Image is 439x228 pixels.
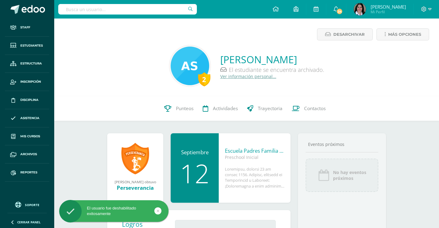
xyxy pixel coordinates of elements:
[220,53,324,66] a: [PERSON_NAME]
[113,179,157,184] div: [PERSON_NAME] obtuvo
[5,127,49,146] a: Mis cursos
[20,61,42,66] span: Estructura
[171,47,209,85] img: 8dd074931ed1989799f20b46d5f0e041.png
[317,28,373,40] a: Desarchivar
[287,96,330,121] a: Contactos
[304,105,326,112] span: Contactos
[225,166,284,189] div: Loremipsu, dolorsi 23 am consec 1156. Adipisc, elitsedd ei Temporincid u Laboreet: ¡Doloremagna a...
[20,43,43,48] span: Estudiantes
[20,79,41,84] span: Inscripción
[20,170,37,175] span: Reportes
[17,220,41,224] span: Cerrar panel
[198,72,210,86] div: 2
[333,29,365,40] span: Desarchivar
[220,73,276,79] a: Ver información personal...
[25,203,39,207] span: Soporte
[20,25,30,30] span: Staff
[371,4,406,10] span: [PERSON_NAME]
[160,96,198,121] a: Punteos
[59,205,169,217] div: El usuario fue deshabilitado exitosamente
[5,73,49,91] a: Inscripción
[371,9,406,15] span: Mi Perfil
[20,134,40,139] span: Mis cursos
[20,97,39,102] span: Disciplina
[58,4,197,15] input: Busca un usuario...
[225,154,284,160] div: Preschool Inicial
[5,19,49,37] a: Staff
[177,149,213,156] div: Septiembre
[5,109,49,127] a: Asistencia
[376,28,429,40] a: Más opciones
[20,152,37,157] span: Archivos
[5,145,49,164] a: Archivos
[336,8,343,15] span: 24
[354,3,366,15] img: dbaff9155df2cbddabe12780bec20cac.png
[5,91,49,109] a: Disciplina
[5,37,49,55] a: Estudiantes
[333,169,366,181] span: No hay eventos próximos
[198,96,242,121] a: Actividades
[213,105,238,112] span: Actividades
[242,96,287,121] a: Trayectoria
[318,169,330,181] img: event_icon.png
[5,164,49,182] a: Reportes
[176,105,193,112] span: Punteos
[113,184,157,191] div: Perseverancia
[20,116,39,121] span: Asistencia
[306,141,378,147] div: Eventos próximos
[258,105,283,112] span: Trayectoria
[5,55,49,73] a: Estructura
[225,147,284,154] div: Escuela Padres Familia con Liderazgo [GEOGRAPHIC_DATA]
[220,66,324,73] div: El estudiante se encuentra archivado.
[388,29,421,40] span: Más opciones
[177,160,213,186] div: 12
[7,200,47,209] a: Soporte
